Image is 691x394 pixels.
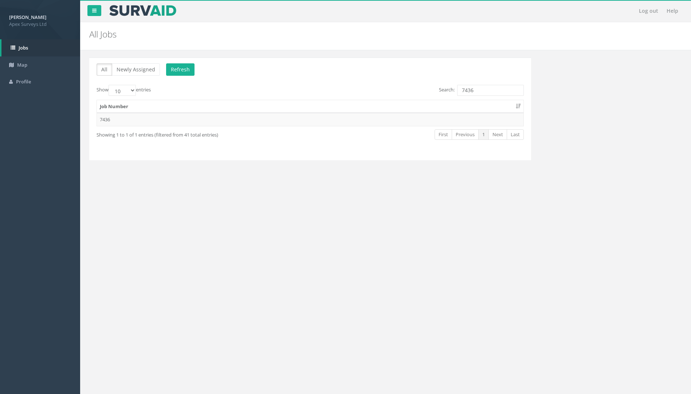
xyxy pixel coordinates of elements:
[97,85,151,96] label: Show entries
[457,85,524,96] input: Search:
[19,44,28,51] span: Jobs
[97,129,268,138] div: Showing 1 to 1 of 1 entries (filtered from 41 total entries)
[97,63,112,76] button: All
[112,63,160,76] button: Newly Assigned
[97,100,523,113] th: Job Number: activate to sort column ascending
[507,129,524,140] a: Last
[1,39,80,56] a: Jobs
[9,21,71,28] span: Apex Surveys Ltd
[452,129,479,140] a: Previous
[478,129,489,140] a: 1
[9,12,71,27] a: [PERSON_NAME] Apex Surveys Ltd
[439,85,524,96] label: Search:
[488,129,507,140] a: Next
[16,78,31,85] span: Profile
[97,113,523,126] td: 7436
[166,63,195,76] button: Refresh
[89,29,581,39] h2: All Jobs
[9,14,46,20] strong: [PERSON_NAME]
[435,129,452,140] a: First
[109,85,136,96] select: Showentries
[17,62,27,68] span: Map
